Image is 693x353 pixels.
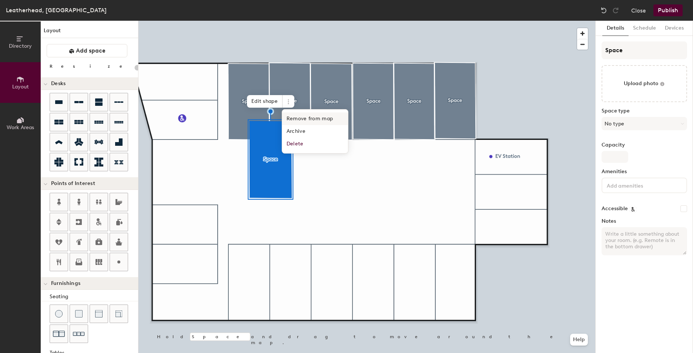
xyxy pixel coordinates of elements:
button: Cushion [70,305,88,323]
button: Stool [50,305,68,323]
span: Remove from map [282,112,348,125]
button: Publish [653,4,683,16]
img: Cushion [75,310,83,317]
span: Add space [76,47,106,54]
span: Delete [282,138,348,150]
span: Layout [12,84,29,90]
input: Add amenities [605,181,672,189]
button: Couch (corner) [110,305,128,323]
img: Couch (middle) [95,310,103,317]
span: Archive [282,125,348,138]
label: Capacity [602,142,687,148]
div: Seating [50,293,138,301]
h1: Layout [41,27,138,38]
button: No type [602,117,687,130]
span: Work Areas [7,124,34,131]
span: Edit shape [247,95,282,108]
button: Devices [660,21,688,36]
label: Accessible [602,206,628,212]
label: Notes [602,218,687,224]
img: Couch (x2) [53,328,65,340]
div: Resize [50,63,131,69]
span: Desks [51,81,66,87]
img: Couch (x3) [73,328,85,340]
button: Couch (middle) [90,305,108,323]
span: Points of Interest [51,181,95,186]
label: Space type [602,108,687,114]
button: Close [631,4,646,16]
button: Add space [47,44,127,57]
div: Leatherhead, [GEOGRAPHIC_DATA] [6,6,107,15]
img: Redo [612,7,619,14]
button: Couch (x2) [50,325,68,343]
button: Details [602,21,629,36]
img: Couch (corner) [115,310,123,317]
img: Stool [55,310,63,317]
button: Help [570,334,588,346]
img: Undo [600,7,607,14]
span: Furnishings [51,280,80,286]
button: Couch (x3) [70,325,88,343]
span: Directory [9,43,32,49]
label: Amenities [602,169,687,175]
button: Schedule [629,21,660,36]
button: Upload photo [602,65,687,102]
